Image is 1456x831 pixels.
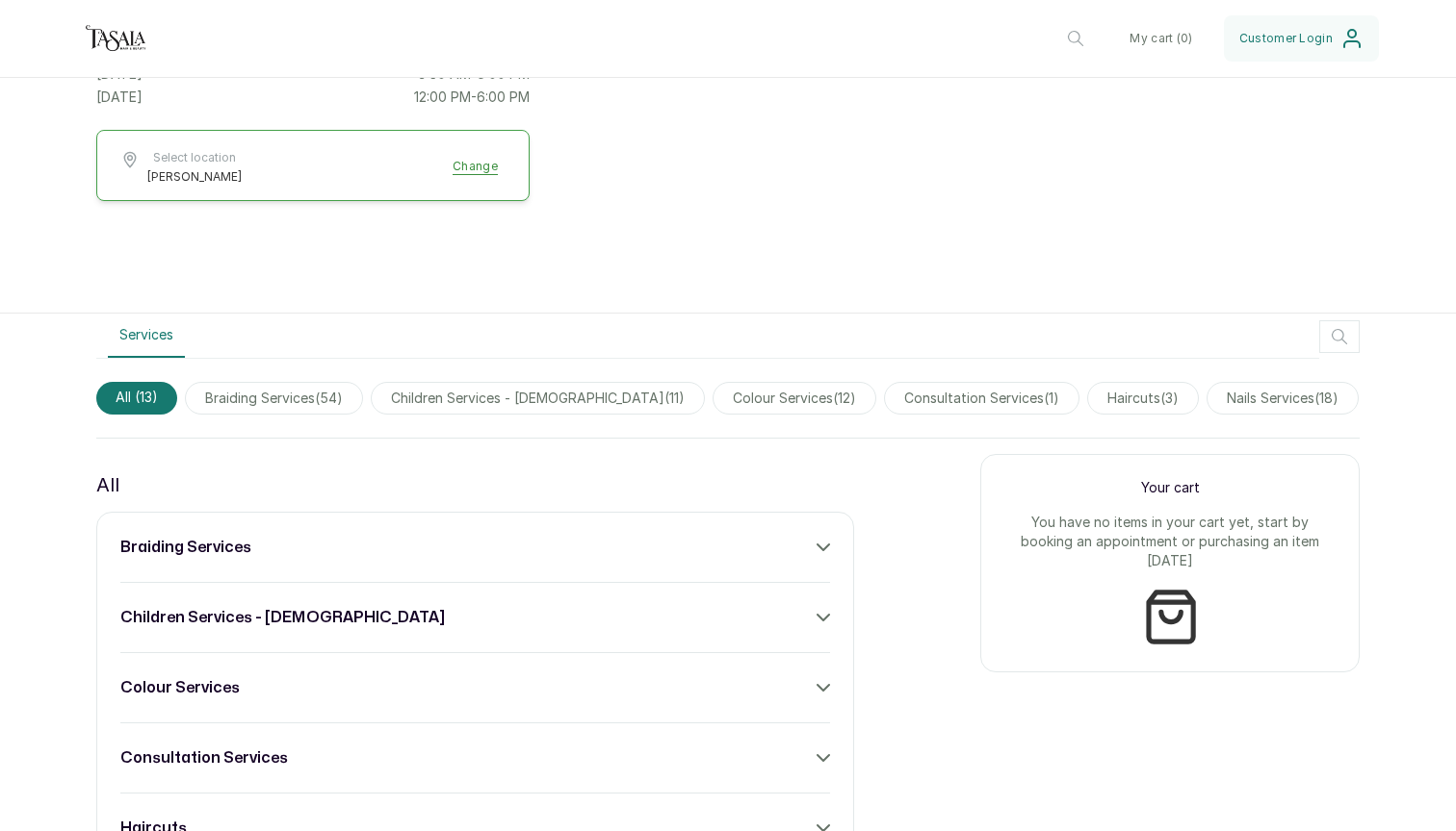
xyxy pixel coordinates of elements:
[1114,15,1208,62] button: My cart (0)
[1224,15,1379,62] button: Customer Login
[1239,31,1333,46] span: Customer Login
[96,469,119,500] p: All
[414,88,530,107] p: 12:00 PM - 6:00 PM
[147,169,242,185] span: [PERSON_NAME]
[108,314,185,358] button: Services
[1004,478,1336,497] p: Your cart
[96,88,143,107] p: [DATE]
[884,382,1079,415] span: consultation services(1)
[1207,382,1359,415] span: nails services(18)
[120,536,251,559] h3: braiding services
[120,746,288,769] h3: consultation services
[120,676,240,699] h3: colour services
[713,382,876,415] span: colour services(12)
[120,606,445,629] h3: children services - [DEMOGRAPHIC_DATA]
[77,19,154,58] img: business logo
[1087,382,1199,415] span: haircuts(3)
[1004,513,1336,570] p: You have no items in your cart yet, start by booking an appointment or purchasing an item [DATE]
[371,382,705,415] span: children services - [DEMOGRAPHIC_DATA](11)
[120,150,506,185] button: Select location[PERSON_NAME]Change
[96,382,177,415] span: All (13)
[147,150,242,165] span: Select location
[185,382,363,415] span: braiding services(54)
